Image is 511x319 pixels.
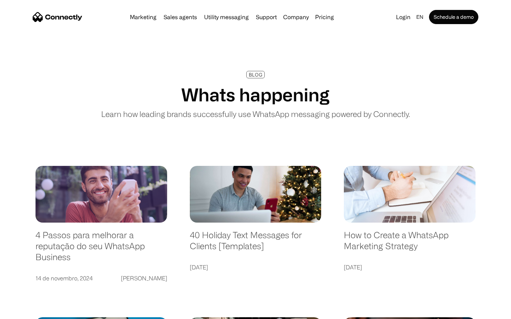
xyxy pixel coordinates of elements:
a: 4 Passos para melhorar a reputação do seu WhatsApp Business [35,230,167,269]
aside: Language selected: English [7,307,43,317]
a: How to Create a WhatsApp Marketing Strategy [344,230,476,258]
div: Company [281,12,311,22]
div: en [416,12,423,22]
a: Marketing [127,14,159,20]
div: BLOG [249,72,262,77]
div: [DATE] [344,262,362,272]
p: Learn how leading brands successfully use WhatsApp messaging powered by Connectly. [101,108,410,120]
div: Company [283,12,309,22]
a: home [33,12,82,22]
a: Utility messaging [201,14,252,20]
a: Support [253,14,280,20]
div: en [413,12,428,22]
a: Schedule a demo [429,10,478,24]
a: Sales agents [161,14,200,20]
h1: Whats happening [181,84,330,105]
ul: Language list [14,307,43,317]
a: Login [393,12,413,22]
div: [PERSON_NAME] [121,273,167,283]
a: 40 Holiday Text Messages for Clients [Templates] [190,230,322,258]
a: Pricing [312,14,337,20]
div: [DATE] [190,262,208,272]
div: 14 de novembro, 2024 [35,273,93,283]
